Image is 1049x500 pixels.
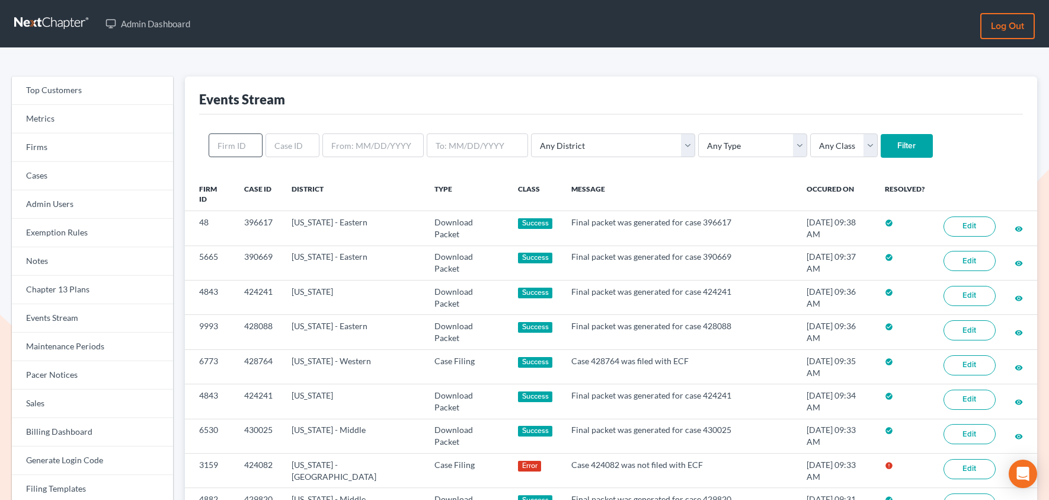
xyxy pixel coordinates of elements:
[885,253,893,262] i: check_circle
[562,349,797,384] td: Case 428764 was filed with ECF
[235,177,282,211] th: Case ID
[885,219,893,227] i: check_circle
[425,177,509,211] th: Type
[282,246,425,280] td: [US_STATE] - Eastern
[209,133,263,157] input: Firm ID
[562,246,797,280] td: Final packet was generated for case 390669
[235,211,282,246] td: 396617
[944,320,996,340] a: Edit
[1015,398,1023,406] i: visibility
[944,216,996,237] a: Edit
[282,177,425,211] th: District
[235,419,282,453] td: 430025
[282,454,425,488] td: [US_STATE] - [GEOGRAPHIC_DATA]
[518,218,552,229] div: Success
[425,419,509,453] td: Download Packet
[425,281,509,315] td: Download Packet
[12,276,173,304] a: Chapter 13 Plans
[425,315,509,349] td: Download Packet
[797,384,875,419] td: [DATE] 09:34 AM
[185,454,235,488] td: 3159
[12,390,173,418] a: Sales
[1009,460,1037,488] div: Open Intercom Messenger
[1015,329,1023,337] i: visibility
[1015,292,1023,302] a: visibility
[235,454,282,488] td: 424082
[1015,362,1023,372] a: visibility
[266,133,319,157] input: Case ID
[185,349,235,384] td: 6773
[1015,327,1023,337] a: visibility
[885,358,893,366] i: check_circle
[199,91,285,108] div: Events Stream
[562,281,797,315] td: Final packet was generated for case 424241
[12,190,173,219] a: Admin Users
[562,211,797,246] td: Final packet was generated for case 396617
[12,304,173,333] a: Events Stream
[282,384,425,419] td: [US_STATE]
[185,419,235,453] td: 6530
[185,384,235,419] td: 4843
[518,461,541,472] div: Error
[1015,259,1023,267] i: visibility
[12,247,173,276] a: Notes
[944,424,996,444] a: Edit
[944,459,996,479] a: Edit
[562,177,797,211] th: Message
[185,211,235,246] td: 48
[518,391,552,402] div: Success
[100,13,196,34] a: Admin Dashboard
[12,162,173,190] a: Cases
[518,288,552,298] div: Success
[185,315,235,349] td: 9993
[518,322,552,333] div: Success
[885,392,893,400] i: check_circle
[12,77,173,105] a: Top Customers
[235,384,282,419] td: 424241
[885,323,893,331] i: check_circle
[425,246,509,280] td: Download Packet
[944,355,996,375] a: Edit
[562,454,797,488] td: Case 424082 was not filed with ECF
[12,361,173,390] a: Pacer Notices
[797,177,875,211] th: Occured On
[797,419,875,453] td: [DATE] 09:33 AM
[425,349,509,384] td: Case Filing
[12,133,173,162] a: Firms
[797,315,875,349] td: [DATE] 09:36 AM
[1015,396,1023,406] a: visibility
[885,461,893,470] i: error
[885,426,893,435] i: check_circle
[797,246,875,280] td: [DATE] 09:37 AM
[282,211,425,246] td: [US_STATE] - Eastern
[885,288,893,297] i: check_circle
[425,384,509,419] td: Download Packet
[797,454,875,488] td: [DATE] 09:33 AM
[235,315,282,349] td: 428088
[518,253,552,263] div: Success
[875,177,934,211] th: Resolved?
[1015,225,1023,233] i: visibility
[282,419,425,453] td: [US_STATE] - Middle
[425,454,509,488] td: Case Filing
[1015,257,1023,267] a: visibility
[797,281,875,315] td: [DATE] 09:36 AM
[944,390,996,410] a: Edit
[427,133,528,157] input: To: MM/DD/YYYY
[185,246,235,280] td: 5665
[235,246,282,280] td: 390669
[12,447,173,475] a: Generate Login Code
[282,281,425,315] td: [US_STATE]
[562,419,797,453] td: Final packet was generated for case 430025
[1015,432,1023,441] i: visibility
[185,281,235,315] td: 4843
[980,13,1035,39] a: Log out
[944,251,996,271] a: Edit
[1015,294,1023,302] i: visibility
[518,357,552,368] div: Success
[562,384,797,419] td: Final packet was generated for case 424241
[322,133,424,157] input: From: MM/DD/YYYY
[797,349,875,384] td: [DATE] 09:35 AM
[797,211,875,246] td: [DATE] 09:38 AM
[12,219,173,247] a: Exemption Rules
